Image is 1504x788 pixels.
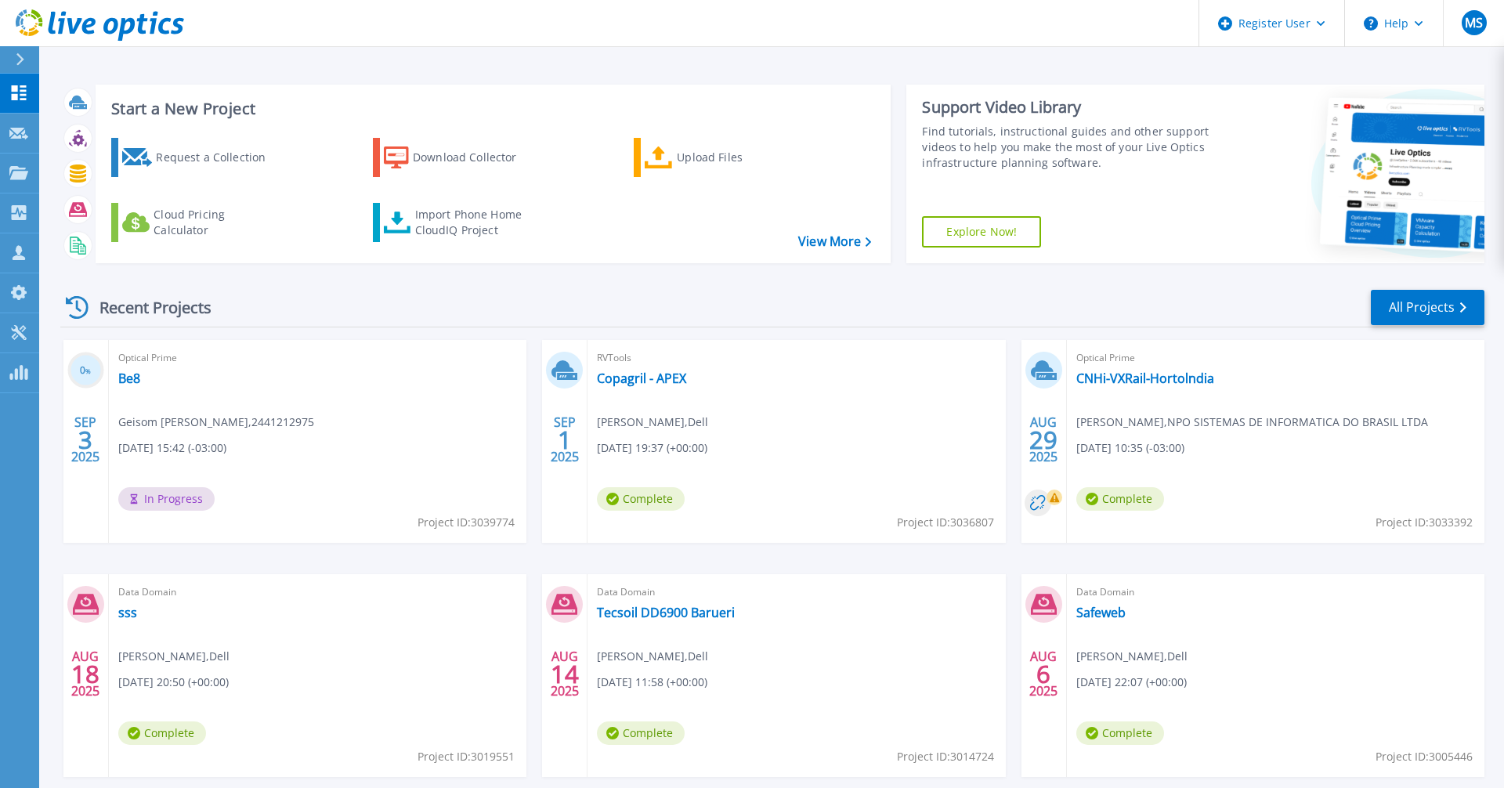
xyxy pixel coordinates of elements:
[550,645,580,703] div: AUG 2025
[634,138,808,177] a: Upload Files
[1076,487,1164,511] span: Complete
[558,433,572,446] span: 1
[156,142,281,173] div: Request a Collection
[373,138,548,177] a: Download Collector
[551,667,579,681] span: 14
[78,433,92,446] span: 3
[597,721,685,745] span: Complete
[70,411,100,468] div: SEP 2025
[597,487,685,511] span: Complete
[922,97,1217,117] div: Support Video Library
[597,584,996,601] span: Data Domain
[1076,349,1475,367] span: Optical Prime
[418,514,515,531] span: Project ID: 3039774
[118,584,517,601] span: Data Domain
[1036,667,1050,681] span: 6
[897,514,994,531] span: Project ID: 3036807
[550,411,580,468] div: SEP 2025
[1076,439,1184,457] span: [DATE] 10:35 (-03:00)
[111,203,286,242] a: Cloud Pricing Calculator
[70,645,100,703] div: AUG 2025
[118,349,517,367] span: Optical Prime
[1376,514,1473,531] span: Project ID: 3033392
[1029,645,1058,703] div: AUG 2025
[415,207,537,238] div: Import Phone Home CloudIQ Project
[67,362,104,380] h3: 0
[897,748,994,765] span: Project ID: 3014724
[71,667,99,681] span: 18
[85,367,91,375] span: %
[118,721,206,745] span: Complete
[60,288,233,327] div: Recent Projects
[597,605,735,620] a: Tecsoil DD6900 Barueri
[1076,584,1475,601] span: Data Domain
[118,487,215,511] span: In Progress
[413,142,538,173] div: Download Collector
[597,674,707,691] span: [DATE] 11:58 (+00:00)
[118,648,230,665] span: [PERSON_NAME] , Dell
[418,748,515,765] span: Project ID: 3019551
[1076,371,1214,386] a: CNHi-VXRail-Hortolndia
[1371,290,1484,325] a: All Projects
[118,439,226,457] span: [DATE] 15:42 (-03:00)
[1029,411,1058,468] div: AUG 2025
[597,349,996,367] span: RVTools
[677,142,802,173] div: Upload Files
[597,648,708,665] span: [PERSON_NAME] , Dell
[798,234,871,249] a: View More
[1376,748,1473,765] span: Project ID: 3005446
[154,207,279,238] div: Cloud Pricing Calculator
[1076,414,1428,431] span: [PERSON_NAME] , NPO SISTEMAS DE INFORMATICA DO BRASIL LTDA
[922,216,1041,248] a: Explore Now!
[1076,648,1188,665] span: [PERSON_NAME] , Dell
[1076,605,1126,620] a: Safeweb
[1465,16,1483,29] span: MS
[118,605,137,620] a: sss
[597,439,707,457] span: [DATE] 19:37 (+00:00)
[118,371,140,386] a: Be8
[597,414,708,431] span: [PERSON_NAME] , Dell
[1029,433,1057,446] span: 29
[1076,674,1187,691] span: [DATE] 22:07 (+00:00)
[118,674,229,691] span: [DATE] 20:50 (+00:00)
[118,414,314,431] span: Geisom [PERSON_NAME] , 2441212975
[922,124,1217,171] div: Find tutorials, instructional guides and other support videos to help you make the most of your L...
[597,371,686,386] a: Copagril - APEX
[111,138,286,177] a: Request a Collection
[111,100,871,117] h3: Start a New Project
[1076,721,1164,745] span: Complete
